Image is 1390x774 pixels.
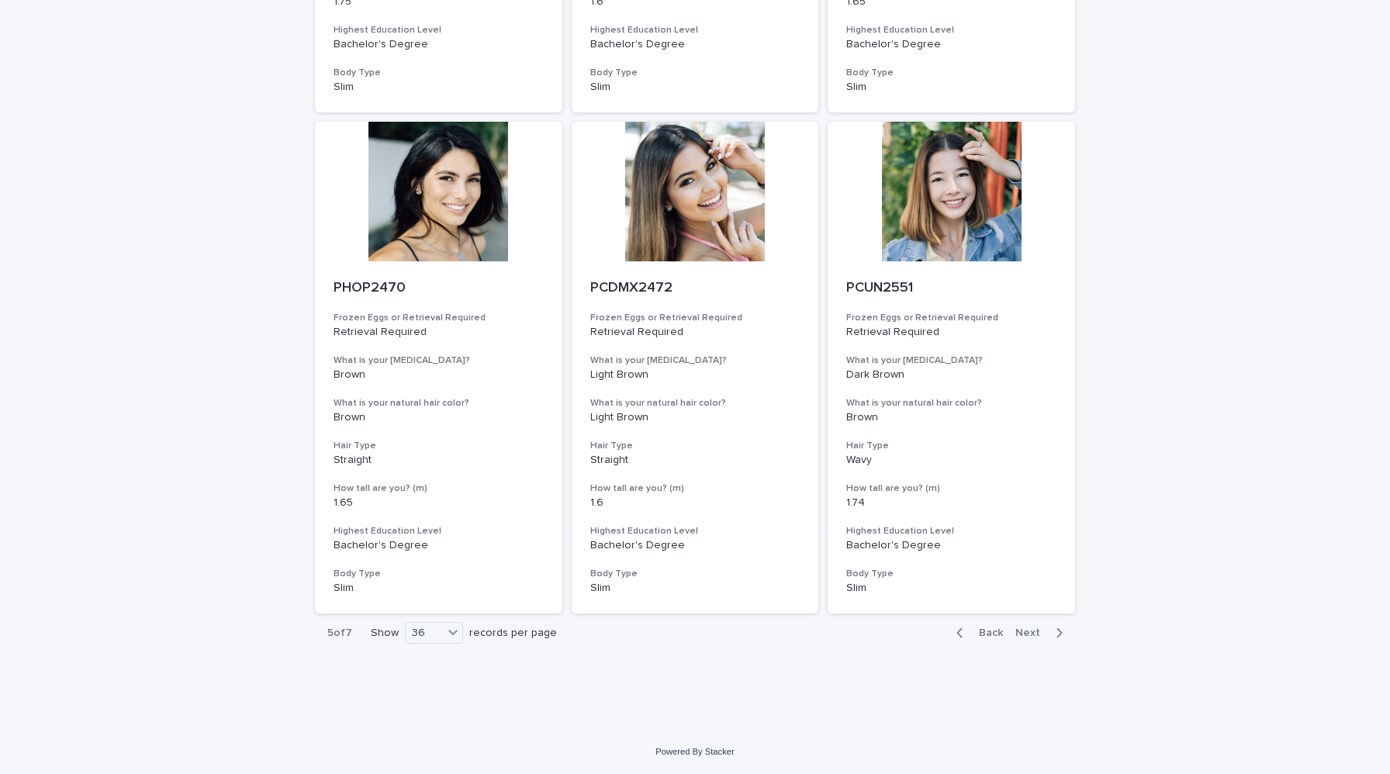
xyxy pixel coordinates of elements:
h3: What is your [MEDICAL_DATA]? [590,354,800,367]
p: Retrieval Required [334,326,544,339]
a: Powered By Stacker [655,747,734,756]
p: Slim [334,81,544,94]
h3: What is your natural hair color? [590,397,800,409]
p: 5 of 7 [315,614,365,652]
p: 1.74 [846,496,1056,510]
h3: Body Type [846,67,1056,79]
p: Slim [846,582,1056,595]
h3: Frozen Eggs or Retrieval Required [334,312,544,324]
p: 1.6 [590,496,800,510]
p: Brown [334,411,544,424]
h3: Body Type [590,568,800,580]
button: Back [944,626,1009,640]
h3: Highest Education Level [846,24,1056,36]
p: Wavy [846,454,1056,467]
h3: Body Type [590,67,800,79]
p: Light Brown [590,368,800,382]
h3: How tall are you? (m) [334,482,544,495]
p: PCDMX2472 [590,280,800,297]
p: Straight [334,454,544,467]
h3: Highest Education Level [590,24,800,36]
p: Slim [334,582,544,595]
p: Brown [334,368,544,382]
h3: What is your [MEDICAL_DATA]? [846,354,1056,367]
div: 36 [406,625,443,641]
p: PHOP2470 [334,280,544,297]
h3: Body Type [846,568,1056,580]
h3: Body Type [334,568,544,580]
p: Brown [846,411,1056,424]
p: Dark Brown [846,368,1056,382]
p: Retrieval Required [846,326,1056,339]
p: 1.65 [334,496,544,510]
p: records per page [469,627,557,640]
p: Bachelor's Degree [334,539,544,552]
h3: Highest Education Level [846,525,1056,537]
h3: Highest Education Level [334,525,544,537]
span: Next [1015,627,1049,638]
p: Slim [590,81,800,94]
p: Slim [590,582,800,595]
p: Straight [590,454,800,467]
p: Bachelor's Degree [846,38,1056,51]
h3: What is your [MEDICAL_DATA]? [334,354,544,367]
p: Light Brown [590,411,800,424]
button: Next [1009,626,1075,640]
h3: How tall are you? (m) [590,482,800,495]
p: PCUN2551 [846,280,1056,297]
p: Show [371,627,399,640]
span: Back [970,627,1003,638]
h3: What is your natural hair color? [334,397,544,409]
p: Retrieval Required [590,326,800,339]
a: PCUN2551Frozen Eggs or Retrieval RequiredRetrieval RequiredWhat is your [MEDICAL_DATA]?Dark Brown... [828,122,1075,614]
a: PCDMX2472Frozen Eggs or Retrieval RequiredRetrieval RequiredWhat is your [MEDICAL_DATA]?Light Bro... [572,122,819,614]
h3: Frozen Eggs or Retrieval Required [590,312,800,324]
p: Slim [846,81,1056,94]
a: PHOP2470Frozen Eggs or Retrieval RequiredRetrieval RequiredWhat is your [MEDICAL_DATA]?BrownWhat ... [315,122,562,614]
p: Bachelor's Degree [590,539,800,552]
h3: Highest Education Level [590,525,800,537]
h3: Hair Type [846,440,1056,452]
h3: What is your natural hair color? [846,397,1056,409]
h3: Body Type [334,67,544,79]
h3: How tall are you? (m) [846,482,1056,495]
p: Bachelor's Degree [590,38,800,51]
h3: Highest Education Level [334,24,544,36]
h3: Hair Type [334,440,544,452]
h3: Frozen Eggs or Retrieval Required [846,312,1056,324]
h3: Hair Type [590,440,800,452]
p: Bachelor's Degree [846,539,1056,552]
p: Bachelor's Degree [334,38,544,51]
